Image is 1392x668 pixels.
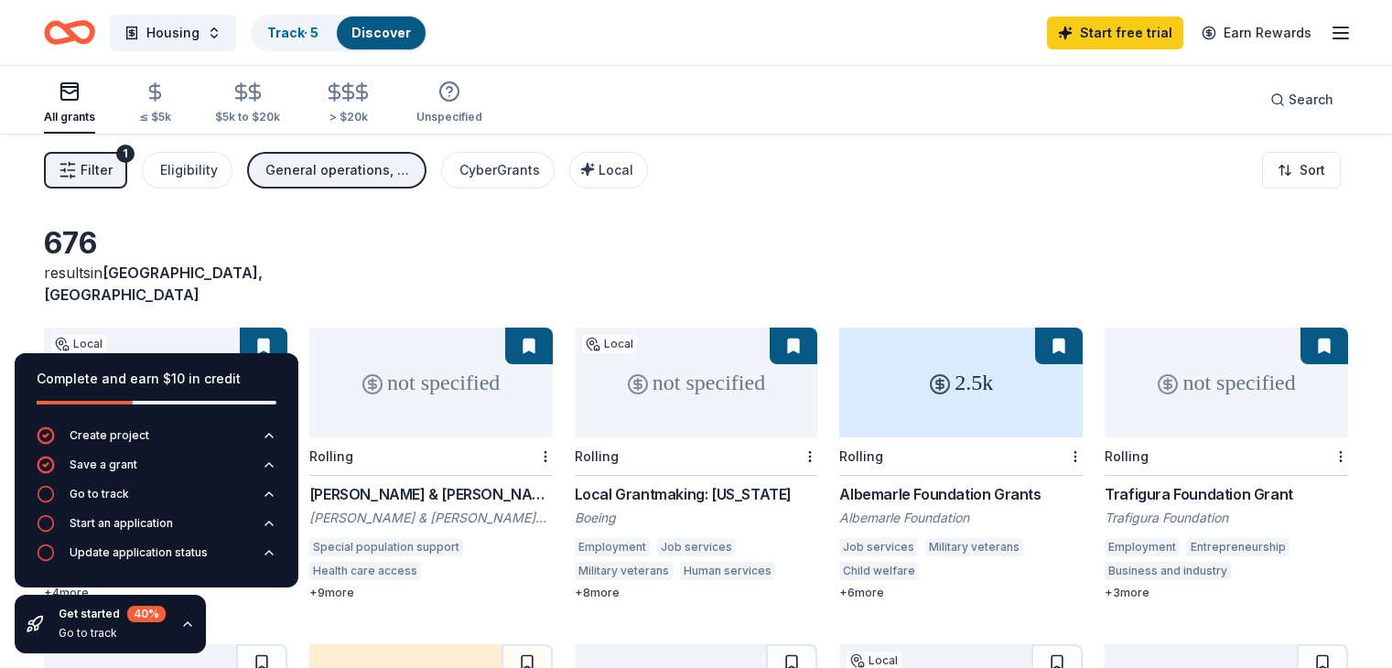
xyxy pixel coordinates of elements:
[839,328,1083,600] a: 2.5kRollingAlbemarle Foundation GrantsAlbemarle FoundationJob servicesMilitary veteransChild welf...
[110,15,236,51] button: Housing
[1262,152,1341,189] button: Sort
[51,335,106,353] div: Local
[81,159,113,181] span: Filter
[1105,328,1348,600] a: not specifiedRollingTrafigura Foundation GrantTrafigura FoundationEmploymentEntrepreneurshipBusin...
[839,483,1083,505] div: Albemarle Foundation Grants
[1105,538,1180,556] div: Employment
[139,74,171,134] button: ≤ $5k
[657,538,736,556] div: Job services
[1105,586,1348,600] div: + 3 more
[925,538,1023,556] div: Military veterans
[1105,328,1348,437] div: not specified
[575,483,818,505] div: Local Grantmaking: [US_STATE]
[324,110,372,124] div: > $20k
[575,562,673,580] div: Military veterans
[1191,16,1322,49] a: Earn Rewards
[309,448,353,464] div: Rolling
[599,162,633,178] span: Local
[215,110,280,124] div: $5k to $20k
[127,606,166,622] div: 40 %
[575,538,650,556] div: Employment
[309,483,553,505] div: [PERSON_NAME] & [PERSON_NAME][US_STATE] Foundation Grants
[44,328,287,437] div: not specified
[459,159,540,181] div: CyberGrants
[70,428,149,443] div: Create project
[309,509,553,527] div: [PERSON_NAME] & [PERSON_NAME][US_STATE] Foundation
[1238,562,1333,580] div: Human services
[1300,159,1325,181] span: Sort
[839,448,883,464] div: Rolling
[247,152,426,189] button: General operations, Projects & programming
[1289,89,1333,111] span: Search
[44,225,287,262] div: 676
[324,74,372,134] button: > $20k
[251,15,427,51] button: Track· 5Discover
[1105,509,1348,527] div: Trafigura Foundation
[70,516,173,531] div: Start an application
[351,25,411,40] a: Discover
[1105,448,1149,464] div: Rolling
[146,22,200,44] span: Housing
[839,509,1083,527] div: Albemarle Foundation
[839,586,1083,600] div: + 6 more
[416,110,482,124] div: Unspecified
[44,11,95,54] a: Home
[575,586,818,600] div: + 8 more
[575,448,619,464] div: Rolling
[575,328,818,437] div: not specified
[1256,81,1348,118] button: Search
[267,25,318,40] a: Track· 5
[309,562,421,580] div: Health care access
[70,487,129,501] div: Go to track
[575,509,818,527] div: Boeing
[37,456,276,485] button: Save a grant
[37,426,276,456] button: Create project
[116,145,135,163] div: 1
[575,328,818,600] a: not specifiedLocalRollingLocal Grantmaking: [US_STATE]BoeingEmploymentJob servicesMilitary vetera...
[441,152,555,189] button: CyberGrants
[70,545,208,560] div: Update application status
[309,328,553,437] div: not specified
[44,110,95,124] div: All grants
[1047,16,1183,49] a: Start free trial
[309,538,463,556] div: Special population support
[37,368,276,390] div: Complete and earn $10 in credit
[215,74,280,134] button: $5k to $20k
[44,264,263,304] span: [GEOGRAPHIC_DATA], [GEOGRAPHIC_DATA]
[37,514,276,544] button: Start an application
[1105,483,1348,505] div: Trafigura Foundation Grant
[1105,562,1231,580] div: Business and industry
[44,264,263,304] span: in
[309,328,553,600] a: not specifiedRolling[PERSON_NAME] & [PERSON_NAME][US_STATE] Foundation Grants[PERSON_NAME] & [PER...
[142,152,232,189] button: Eligibility
[839,328,1083,437] div: 2.5k
[37,485,276,514] button: Go to track
[265,159,412,181] div: General operations, Projects & programming
[37,544,276,573] button: Update application status
[59,606,166,622] div: Get started
[839,562,919,580] div: Child welfare
[582,335,637,353] div: Local
[44,73,95,134] button: All grants
[926,562,1071,580] div: Basic and emergency aid
[680,562,775,580] div: Human services
[1187,538,1289,556] div: Entrepreneurship
[139,110,171,124] div: ≤ $5k
[59,626,166,641] div: Go to track
[416,73,482,134] button: Unspecified
[309,586,553,600] div: + 9 more
[839,538,918,556] div: Job services
[70,458,137,472] div: Save a grant
[44,262,287,306] div: results
[569,152,648,189] button: Local
[160,159,218,181] div: Eligibility
[44,328,287,600] a: not specifiedLocalRollingHouston Endowment GrantHouston EndowmentSpecial population supportArts a...
[44,152,127,189] button: Filter1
